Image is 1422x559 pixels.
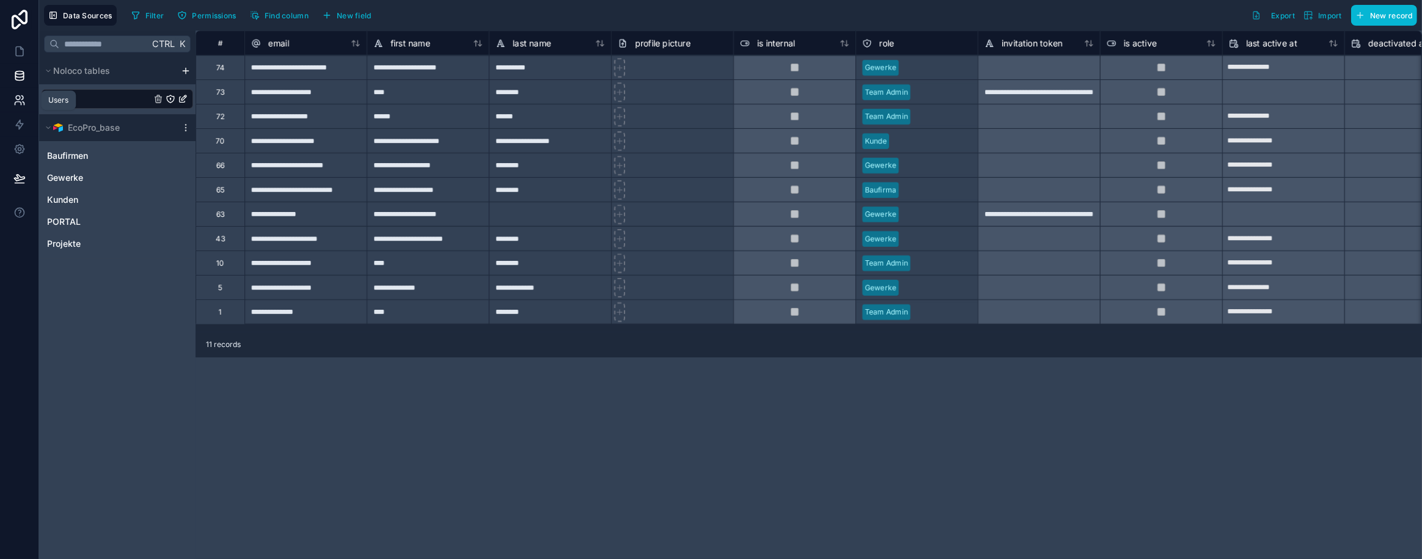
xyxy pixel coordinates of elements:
img: Airtable Logo [53,123,63,133]
span: 11 records [206,340,241,349]
div: 1 [219,307,222,317]
div: PORTAL [42,212,193,232]
div: User [42,89,193,109]
div: Team Admin [865,307,908,318]
div: 66 [216,161,225,170]
span: profile picture [635,37,691,49]
div: Baufirma [865,185,896,195]
div: 65 [216,185,225,195]
div: Team Admin [865,258,908,269]
a: Kunden [47,194,163,206]
div: Users [48,95,68,105]
div: 63 [216,210,225,219]
button: New field [318,6,376,24]
a: New record [1346,5,1417,26]
div: Kunden [42,190,193,210]
button: Import [1299,5,1346,26]
div: Baufirmen [42,146,193,166]
span: last active at [1246,37,1297,49]
span: Filter [145,11,164,20]
div: 72 [216,112,225,122]
div: Gewerke [42,168,193,188]
span: Baufirmen [47,150,88,162]
button: Airtable LogoEcoPro_base [42,119,176,136]
div: Gewerke [865,160,896,171]
a: Projekte [47,238,163,250]
div: 43 [216,234,225,244]
span: PORTAL [47,216,81,228]
span: Noloco tables [53,65,110,77]
button: Filter [126,6,169,24]
div: Gewerke [865,282,896,293]
span: Import [1318,11,1342,20]
span: invitation token [1002,37,1063,49]
button: Export [1247,5,1299,26]
button: Find column [246,6,313,24]
span: Export [1271,11,1295,20]
div: Gewerke [865,209,896,220]
div: 5 [218,283,222,293]
div: Team Admin [865,111,908,122]
a: PORTAL [47,216,163,228]
button: Permissions [173,6,240,24]
span: New field [337,11,372,20]
span: email [268,37,289,49]
span: New record [1370,11,1413,20]
div: Projekte [42,234,193,254]
div: Gewerke [865,233,896,244]
span: Ctrl [151,36,176,51]
button: Noloco tables [42,62,176,79]
span: Projekte [47,238,81,250]
button: New record [1351,5,1417,26]
div: Gewerke [865,62,896,73]
span: last name [513,37,551,49]
span: first name [390,37,430,49]
div: Team Admin [865,87,908,98]
div: 74 [216,63,225,73]
span: Kunden [47,194,78,206]
a: Baufirmen [47,150,163,162]
button: Data Sources [44,5,117,26]
span: EcoPro_base [68,122,120,134]
span: K [178,40,186,48]
span: Gewerke [47,172,83,184]
span: is internal [757,37,795,49]
div: # [205,38,235,48]
div: Kunde [865,136,887,147]
a: User [47,93,151,105]
a: Gewerke [47,172,163,184]
span: Data Sources [63,11,112,20]
span: Find column [265,11,309,20]
div: 73 [216,87,225,97]
span: is active [1124,37,1157,49]
span: role [879,37,894,49]
div: 10 [216,258,224,268]
a: Permissions [173,6,245,24]
div: 70 [216,136,225,146]
span: Permissions [192,11,236,20]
